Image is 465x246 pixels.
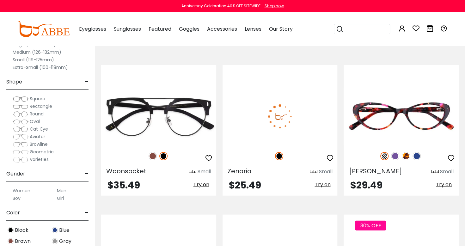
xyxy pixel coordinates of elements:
[229,178,261,192] span: $25.49
[59,226,70,234] span: Blue
[223,88,338,145] img: Black Zenoria - Combination ,Adjust Nose Pads
[13,194,21,202] label: Boy
[13,111,28,117] img: Round.png
[179,25,199,33] span: Goggles
[30,149,54,155] span: Geometric
[402,152,410,160] img: Leopard
[106,167,146,175] span: Woonsocket
[8,227,14,233] img: Black
[193,181,209,188] span: Try on
[261,3,284,9] a: Shop now
[13,64,68,71] label: Extra-Small (100-118mm)
[380,152,389,160] img: Pattern
[30,103,52,109] span: Rectangle
[30,126,48,132] span: Cat-Eye
[413,152,421,160] img: Blue
[13,96,28,102] img: Square.png
[30,118,40,125] span: Oval
[13,126,28,132] img: Cat-Eye.png
[228,167,252,175] span: Zenoria
[319,168,332,175] div: Small
[159,152,168,160] img: Black
[149,25,171,33] span: Featured
[13,119,28,125] img: Oval.png
[79,25,106,33] span: Eyeglasses
[114,25,141,33] span: Sunglasses
[13,56,54,64] label: Small (119-125mm)
[13,48,61,56] label: Medium (126-132mm)
[52,227,58,233] img: Blue
[349,167,402,175] span: [PERSON_NAME]
[149,152,157,160] img: Brown
[436,181,452,188] span: Try on
[181,3,260,9] div: Anniversay Celebration 40% OFF SITEWIDE
[269,25,293,33] span: Our Story
[13,134,28,140] img: Aviator.png
[57,187,66,194] label: Men
[350,178,382,192] span: $29.49
[30,95,45,102] span: Square
[6,74,22,89] span: Shape
[30,156,49,163] span: Varieties
[313,181,332,189] button: Try on
[13,141,28,148] img: Browline.png
[344,88,459,145] img: Pattern Elena - Acetate ,Universal Bridge Fit
[52,238,58,244] img: Gray
[192,181,211,189] button: Try on
[30,141,48,147] span: Browline
[8,238,14,244] img: Brown
[6,166,25,181] span: Gender
[84,166,89,181] span: -
[13,149,28,155] img: Geometric.png
[107,178,140,192] span: $35.49
[275,152,283,160] img: Black
[13,187,30,194] label: Women
[189,169,196,174] img: size ruler
[101,88,216,145] img: Black Woonsocket - Combination ,Adjust Nose Pads
[13,157,28,163] img: Varieties.png
[57,194,64,202] label: Girl
[13,103,28,110] img: Rectangle.png
[440,168,454,175] div: Small
[391,152,399,160] img: Purple
[245,25,261,33] span: Lenses
[18,21,70,37] img: abbeglasses.com
[84,74,89,89] span: -
[59,237,71,245] span: Gray
[15,237,31,245] span: Brown
[30,133,45,140] span: Aviator
[355,221,386,231] span: 30% OFF
[265,3,284,9] div: Shop now
[84,205,89,220] span: -
[434,181,454,189] button: Try on
[310,169,317,174] img: size ruler
[6,205,20,220] span: Color
[431,169,439,174] img: size ruler
[198,168,211,175] div: Small
[30,111,44,117] span: Round
[315,181,330,188] span: Try on
[15,226,28,234] span: Black
[207,25,237,33] span: Accessories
